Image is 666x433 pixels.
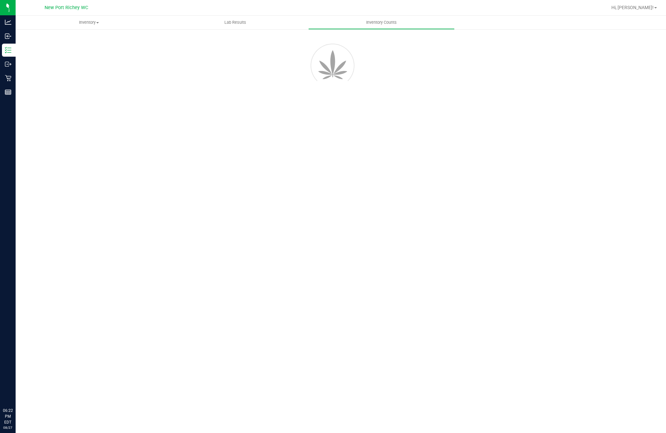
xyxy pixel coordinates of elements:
[162,16,308,29] a: Lab Results
[5,61,11,67] inline-svg: Outbound
[5,19,11,25] inline-svg: Analytics
[5,33,11,39] inline-svg: Inbound
[16,20,162,25] span: Inventory
[5,47,11,53] inline-svg: Inventory
[5,89,11,95] inline-svg: Reports
[5,75,11,81] inline-svg: Retail
[611,5,654,10] span: Hi, [PERSON_NAME]!
[3,425,13,430] p: 08/27
[216,20,255,25] span: Lab Results
[357,20,406,25] span: Inventory Counts
[16,16,162,29] a: Inventory
[3,408,13,425] p: 06:22 PM EDT
[45,5,88,10] span: New Port Richey WC
[308,16,455,29] a: Inventory Counts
